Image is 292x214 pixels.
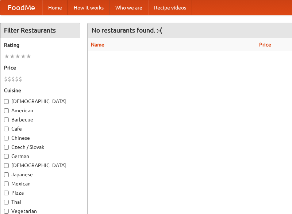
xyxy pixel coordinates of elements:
input: Czech / Slovak [4,145,9,150]
a: Price [259,42,271,48]
a: Recipe videos [148,0,192,15]
input: Cafe [4,127,9,131]
input: American [4,108,9,113]
label: American [4,107,76,114]
label: Barbecue [4,116,76,123]
label: Thai [4,198,76,206]
li: ★ [26,52,31,60]
li: ★ [9,52,15,60]
input: Vegetarian [4,209,9,214]
ng-pluralize: No restaurants found. :-( [92,27,162,34]
li: $ [15,75,19,83]
label: Czech / Slovak [4,143,76,151]
input: German [4,154,9,159]
a: FoodMe [0,0,42,15]
a: How it works [68,0,109,15]
li: $ [11,75,15,83]
input: [DEMOGRAPHIC_DATA] [4,163,9,168]
li: $ [8,75,11,83]
h5: Rating [4,41,76,49]
input: [DEMOGRAPHIC_DATA] [4,99,9,104]
label: Mexican [4,180,76,187]
label: Pizza [4,189,76,196]
a: Home [42,0,68,15]
a: Who we are [109,0,148,15]
label: [DEMOGRAPHIC_DATA] [4,162,76,169]
h4: Filter Restaurants [0,23,80,38]
li: ★ [15,52,20,60]
li: ★ [4,52,9,60]
input: Barbecue [4,117,9,122]
li: $ [19,75,22,83]
input: Chinese [4,136,9,140]
label: Cafe [4,125,76,132]
label: Japanese [4,171,76,178]
h5: Cuisine [4,87,76,94]
input: Mexican [4,181,9,186]
h5: Price [4,64,76,71]
label: [DEMOGRAPHIC_DATA] [4,98,76,105]
li: ★ [20,52,26,60]
label: Chinese [4,134,76,142]
label: German [4,153,76,160]
li: $ [4,75,8,83]
input: Japanese [4,172,9,177]
input: Thai [4,200,9,204]
input: Pizza [4,191,9,195]
a: Name [91,42,104,48]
